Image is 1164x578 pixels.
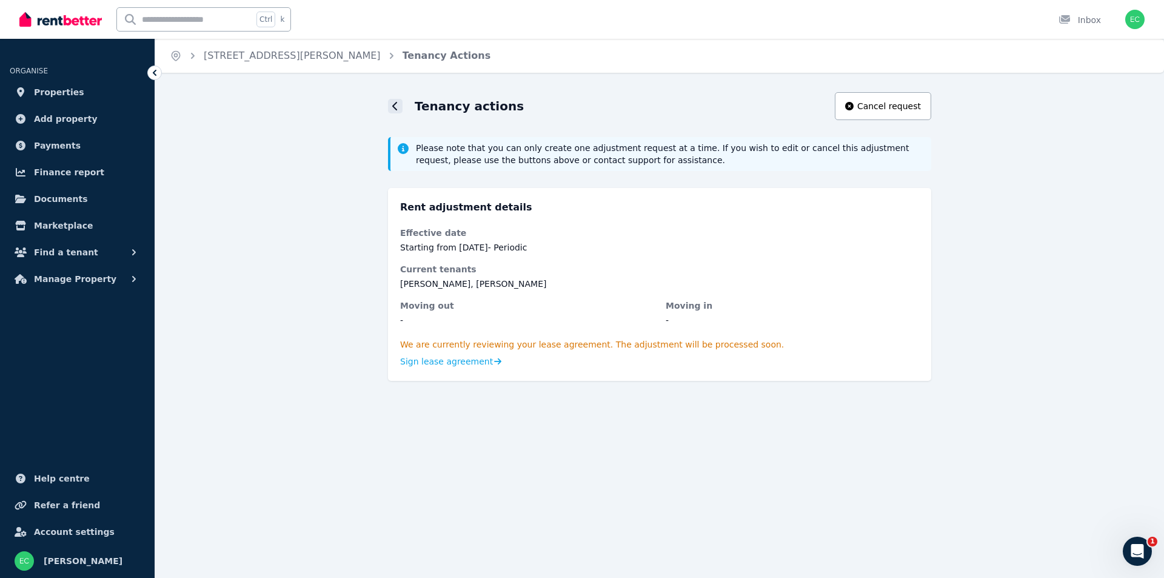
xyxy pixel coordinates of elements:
[34,218,93,233] span: Marketplace
[34,245,98,260] span: Find a tenant
[400,227,919,239] dt: Effective date
[34,85,84,99] span: Properties
[400,200,919,215] h3: Rent adjustment details
[10,520,145,544] a: Account settings
[10,160,145,184] a: Finance report
[1125,10,1145,29] img: Emily C Poole
[44,554,122,568] span: [PERSON_NAME]
[19,10,102,29] img: RentBetter
[10,267,145,291] button: Manage Property
[34,138,81,153] span: Payments
[400,355,493,368] span: Sign lease agreement
[1059,14,1101,26] div: Inbox
[1123,537,1152,566] iframe: Intercom live chat
[34,471,90,486] span: Help centre
[400,278,919,290] dd: [PERSON_NAME], [PERSON_NAME]
[403,50,491,61] a: Tenancy Actions
[400,314,654,326] dd: -
[34,525,115,539] span: Account settings
[400,355,501,368] a: Sign lease agreement
[34,192,88,206] span: Documents
[415,98,524,115] h1: Tenancy actions
[34,112,98,126] span: Add property
[280,15,284,24] span: k
[10,493,145,517] a: Refer a friend
[539,340,610,349] span: Lease agreement
[416,142,924,166] span: Please note that you can only create one adjustment request at a time. If you wish to edit or can...
[666,314,919,326] dd: -
[15,551,34,571] img: Emily C Poole
[10,133,145,158] a: Payments
[400,338,919,351] p: We are currently reviewing your . The adjustment will be processed soon.
[857,100,921,112] span: Cancel request
[10,213,145,238] a: Marketplace
[400,263,919,275] dt: Current tenants
[10,107,145,131] a: Add property
[10,67,48,75] span: ORGANISE
[400,300,654,312] dt: Moving out
[155,39,505,73] nav: Breadcrumb
[34,165,104,180] span: Finance report
[256,12,275,27] span: Ctrl
[10,240,145,264] button: Find a tenant
[400,241,919,254] dd: Starting from [DATE] - Periodic
[10,466,145,491] a: Help centre
[204,50,381,61] a: [STREET_ADDRESS][PERSON_NAME]
[835,92,931,120] button: Cancel request
[34,272,116,286] span: Manage Property
[10,80,145,104] a: Properties
[1148,537,1157,546] span: 1
[666,300,919,312] dt: Moving in
[10,187,145,211] a: Documents
[34,498,100,512] span: Refer a friend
